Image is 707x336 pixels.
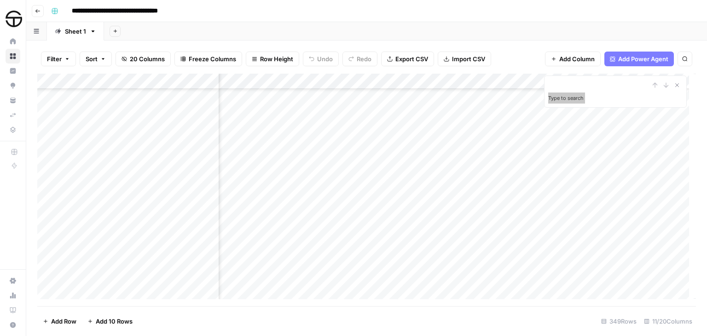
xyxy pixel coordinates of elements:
button: Close Search [672,80,683,91]
span: Sort [86,54,98,64]
label: Type to search [548,95,584,101]
a: Insights [6,64,20,78]
button: Export CSV [381,52,434,66]
span: Export CSV [395,54,428,64]
a: Opportunities [6,78,20,93]
button: Sort [80,52,112,66]
button: Add Power Agent [604,52,674,66]
a: Your Data [6,93,20,108]
span: Undo [317,54,333,64]
button: Add Row [37,314,82,329]
button: Freeze Columns [174,52,242,66]
span: Redo [357,54,371,64]
span: Import CSV [452,54,485,64]
button: Filter [41,52,76,66]
span: Add 10 Rows [96,317,133,326]
a: Data Library [6,122,20,137]
span: Row Height [260,54,293,64]
div: Sheet 1 [65,27,86,36]
a: Sheet 1 [47,22,104,41]
span: Freeze Columns [189,54,236,64]
a: Learning Hub [6,303,20,318]
img: SimpleTire Logo [6,11,22,27]
button: Workspace: SimpleTire [6,7,20,30]
span: 20 Columns [130,54,165,64]
button: Add 10 Rows [82,314,138,329]
span: Add Power Agent [618,54,668,64]
a: Syncs [6,108,20,122]
a: Browse [6,49,20,64]
button: Import CSV [438,52,491,66]
button: Add Column [545,52,601,66]
a: Usage [6,288,20,303]
button: Help + Support [6,318,20,332]
span: Filter [47,54,62,64]
button: 20 Columns [116,52,171,66]
div: 349 Rows [597,314,640,329]
a: Home [6,34,20,49]
span: Add Column [559,54,595,64]
a: Settings [6,273,20,288]
button: Redo [342,52,377,66]
div: 11/20 Columns [640,314,696,329]
button: Undo [303,52,339,66]
button: Row Height [246,52,299,66]
span: Add Row [51,317,76,326]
